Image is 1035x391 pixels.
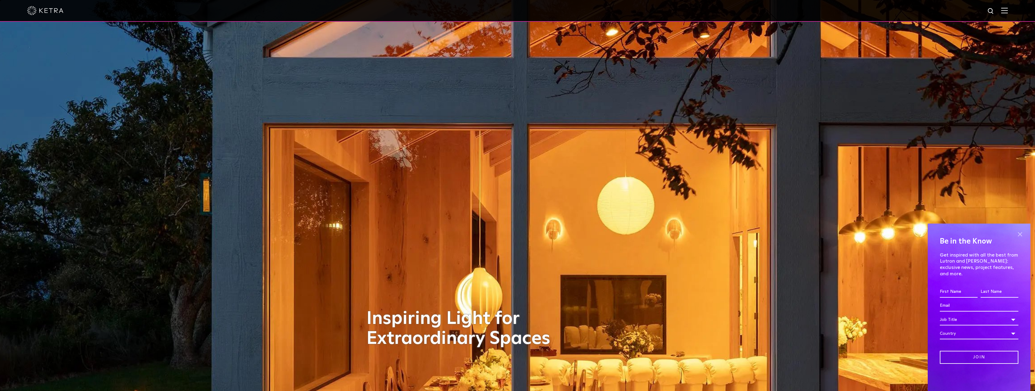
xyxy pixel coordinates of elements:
input: Join [940,351,1018,364]
img: search icon [987,8,995,15]
div: Job Title [940,314,1018,325]
input: First Name [940,286,978,298]
h1: Inspiring Light for Extraordinary Spaces [367,309,563,349]
input: Last Name [981,286,1018,298]
img: ketra-logo-2019-white [27,6,63,15]
div: Country [940,328,1018,339]
input: Email [940,300,1018,312]
img: Hamburger%20Nav.svg [1001,8,1008,13]
p: Get inspired with all the best from Lutron and [PERSON_NAME]: exclusive news, project features, a... [940,252,1018,277]
h4: Be in the Know [940,236,1018,247]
